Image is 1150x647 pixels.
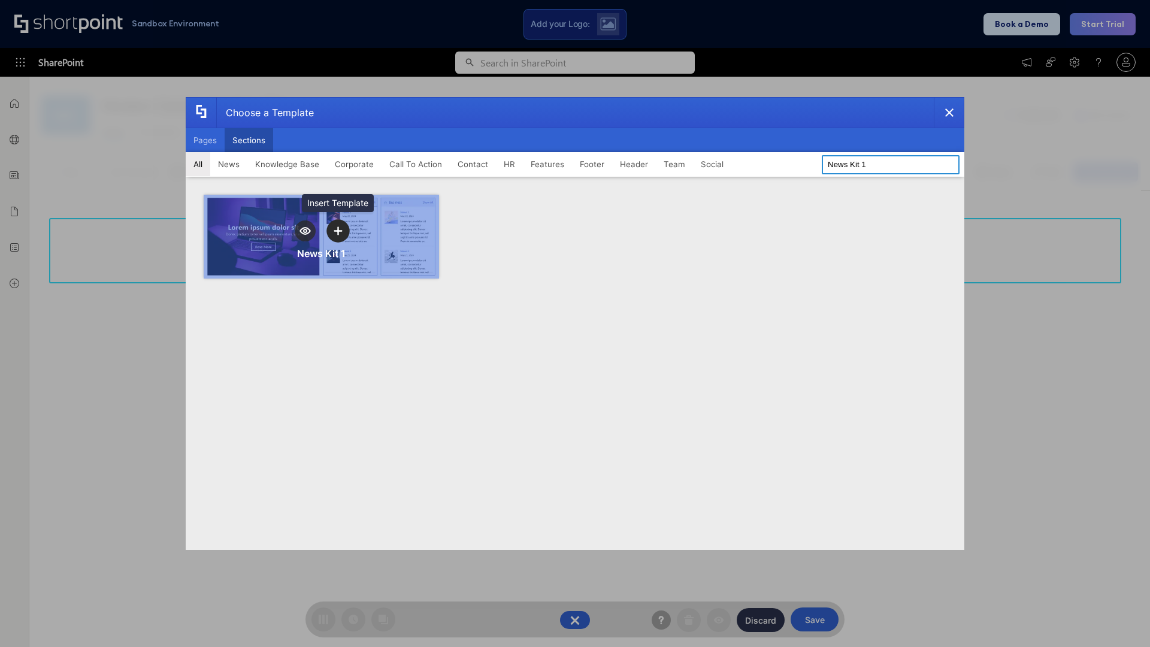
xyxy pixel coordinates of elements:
[496,152,523,176] button: HR
[572,152,612,176] button: Footer
[1090,589,1150,647] iframe: Chat Widget
[693,152,731,176] button: Social
[656,152,693,176] button: Team
[612,152,656,176] button: Header
[450,152,496,176] button: Contact
[186,152,210,176] button: All
[210,152,247,176] button: News
[186,128,225,152] button: Pages
[225,128,273,152] button: Sections
[327,152,382,176] button: Corporate
[297,247,346,259] div: News Kit 1
[382,152,450,176] button: Call To Action
[822,155,960,174] input: Search
[216,98,314,128] div: Choose a Template
[247,152,327,176] button: Knowledge Base
[186,97,964,550] div: template selector
[523,152,572,176] button: Features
